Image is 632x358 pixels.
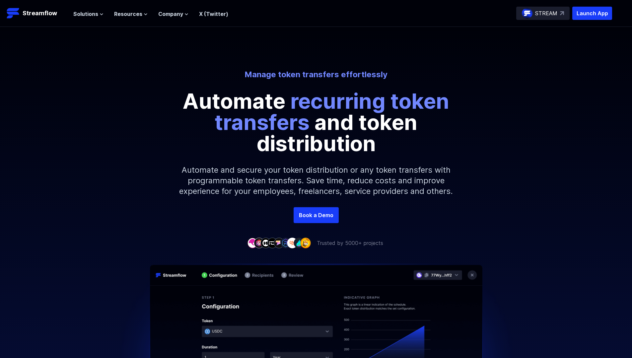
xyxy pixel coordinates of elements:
[158,10,188,18] button: Company
[294,207,339,223] a: Book a Demo
[535,9,557,17] p: STREAM
[280,238,291,248] img: company-6
[516,7,570,20] a: STREAM
[114,10,148,18] button: Resources
[572,7,612,20] button: Launch App
[174,154,459,207] p: Automate and secure your token distribution or any token transfers with programmable token transf...
[73,10,98,18] span: Solutions
[247,238,258,248] img: company-1
[7,7,20,20] img: Streamflow Logo
[522,8,532,19] img: streamflow-logo-circle.png
[294,238,304,248] img: company-8
[560,11,564,15] img: top-right-arrow.svg
[254,238,264,248] img: company-2
[274,238,284,248] img: company-5
[132,69,500,80] p: Manage token transfers effortlessly
[317,239,383,247] p: Trusted by 5000+ projects
[158,10,183,18] span: Company
[73,10,104,18] button: Solutions
[300,238,311,248] img: company-9
[199,11,228,17] a: X (Twitter)
[167,90,465,154] p: Automate and token distribution
[23,9,57,18] p: Streamflow
[267,238,278,248] img: company-4
[260,238,271,248] img: company-3
[215,88,449,135] span: recurring token transfers
[7,7,67,20] a: Streamflow
[287,238,298,248] img: company-7
[114,10,142,18] span: Resources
